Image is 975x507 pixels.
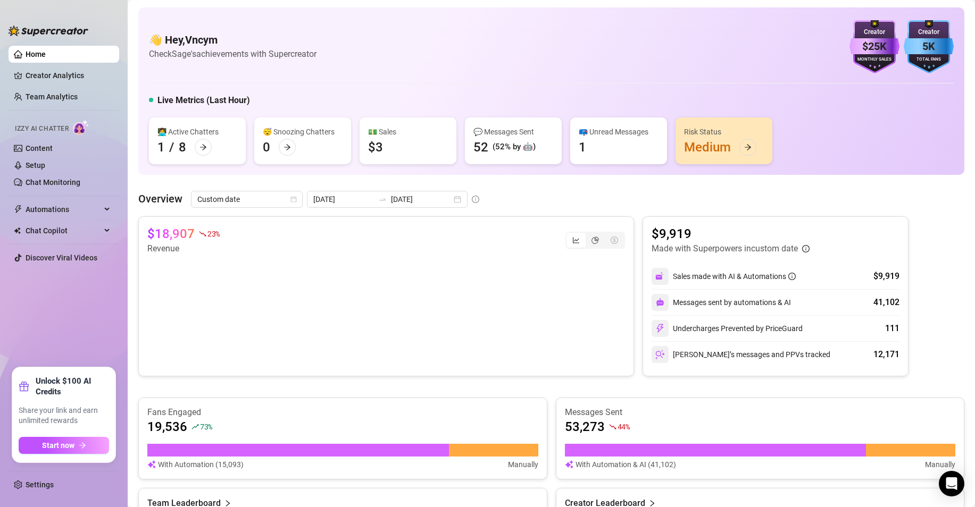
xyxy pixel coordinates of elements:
input: Start date [313,193,374,205]
div: Creator [849,27,899,37]
div: Undercharges Prevented by PriceGuard [652,320,803,337]
span: Share your link and earn unlimited rewards [19,405,109,426]
article: 19,536 [147,418,187,435]
article: Revenue [147,242,220,255]
img: svg%3e [655,272,665,281]
span: calendar [290,196,297,202]
article: Check Sage's achievements with Supercreator [149,47,316,61]
div: Risk Status [684,126,764,138]
img: AI Chatter [73,120,89,135]
article: Manually [925,459,955,470]
div: 💵 Sales [368,126,448,138]
div: 💬 Messages Sent [473,126,553,138]
div: 📪 Unread Messages [579,126,659,138]
div: $25K [849,38,899,55]
div: Monthly Sales [849,56,899,63]
span: Izzy AI Chatter [15,124,69,134]
span: dollar-circle [611,236,618,244]
article: $18,907 [147,225,195,242]
a: Home [26,50,46,58]
span: Automations [26,201,101,218]
a: Chat Monitoring [26,178,80,187]
span: Start now [42,441,74,450]
div: segmented control [565,232,625,249]
img: svg%3e [655,324,665,333]
span: 44 % [618,421,630,432]
h4: 👋 Hey, Vncym [149,32,316,47]
img: svg%3e [565,459,573,470]
div: 1 [579,139,586,156]
span: to [378,195,387,204]
div: $9,919 [873,270,899,283]
span: arrow-right [79,442,86,449]
span: fall [199,230,206,238]
article: Manually [508,459,538,470]
article: 53,273 [565,418,605,435]
span: gift [19,381,29,392]
strong: Unlock $100 AI Credits [36,376,109,397]
div: Total Fans [904,56,954,63]
span: fall [609,423,616,430]
div: 👩‍💻 Active Chatters [157,126,237,138]
h5: Live Metrics (Last Hour) [157,94,250,107]
div: 8 [179,139,186,156]
article: With Automation & AI (41,102) [576,459,676,470]
span: rise [191,423,199,430]
a: Content [26,144,53,153]
span: Chat Copilot [26,222,101,239]
span: info-circle [802,245,810,252]
div: 1 [157,139,165,156]
a: Settings [26,480,54,489]
input: End date [391,193,452,205]
img: svg%3e [656,298,664,307]
div: Open Intercom Messenger [939,471,964,496]
article: Made with Superpowers in custom date [652,242,798,255]
article: Overview [138,191,182,207]
span: swap-right [378,195,387,204]
span: arrow-right [199,143,207,151]
div: 52 [473,139,488,156]
span: line-chart [572,236,580,244]
span: pie-chart [591,236,599,244]
span: 73 % [200,421,212,432]
a: Setup [26,161,45,170]
div: 5K [904,38,954,55]
img: blue-badge-DgoSNQY1.svg [904,20,954,73]
a: Discover Viral Videos [26,253,97,262]
img: Chat Copilot [14,227,21,234]
div: 41,102 [873,296,899,309]
article: Fans Engaged [147,407,538,418]
a: Creator Analytics [26,67,111,84]
article: $9,919 [652,225,810,242]
div: Sales made with AI & Automations [673,271,796,282]
span: Custom date [197,191,296,207]
div: Messages sent by automations & AI [652,294,791,311]
span: arrow-right [744,143,752,151]
img: svg%3e [655,350,665,359]
div: [PERSON_NAME]’s messages and PPVs tracked [652,346,830,363]
button: Start nowarrow-right [19,437,109,454]
div: (52% by 🤖) [493,141,536,154]
div: 0 [263,139,270,156]
img: svg%3e [147,459,156,470]
span: info-circle [788,273,796,280]
div: $3 [368,139,383,156]
img: logo-BBDzfeDw.svg [9,26,88,36]
article: With Automation (15,093) [158,459,244,470]
div: 😴 Snoozing Chatters [263,126,343,138]
div: Creator [904,27,954,37]
span: thunderbolt [14,205,22,214]
a: Team Analytics [26,92,78,101]
span: 23 % [207,229,220,239]
span: info-circle [472,196,479,203]
div: 111 [885,322,899,335]
span: arrow-right [284,143,291,151]
img: purple-badge-B9DA21FR.svg [849,20,899,73]
div: 12,171 [873,348,899,361]
article: Messages Sent [565,407,956,418]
